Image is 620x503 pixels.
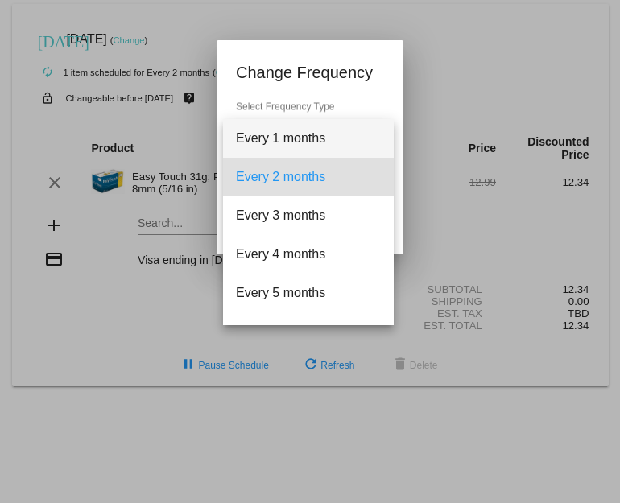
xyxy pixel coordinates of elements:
span: Every 2 months [236,158,381,196]
span: Every 5 months [236,274,381,312]
span: Every 1 months [236,119,381,158]
span: Every 4 months [236,235,381,274]
span: Every 6 months [236,312,381,351]
span: Every 3 months [236,196,381,235]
